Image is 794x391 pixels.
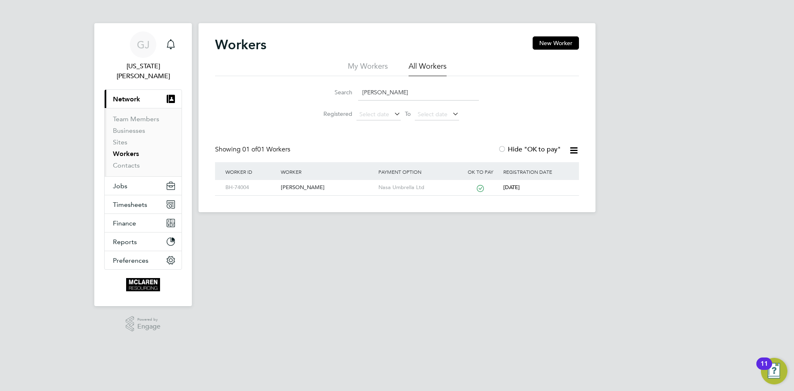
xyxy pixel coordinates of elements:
div: [PERSON_NAME] [279,180,376,195]
span: Jobs [113,182,127,190]
span: GJ [137,39,150,50]
span: Timesheets [113,201,147,209]
span: 01 of [242,145,257,154]
span: Powered by [137,316,160,323]
div: OK to pay [459,162,501,181]
img: mclaren-logo-retina.png [126,278,160,291]
span: Finance [113,219,136,227]
button: Jobs [105,177,182,195]
a: Workers [113,150,139,158]
div: Payment Option [376,162,460,181]
div: Registration Date [501,162,571,181]
div: Worker ID [223,162,279,181]
span: Select date [359,110,389,118]
div: Nasa Umbrella Ltd [376,180,460,195]
span: Preferences [113,257,148,264]
button: Preferences [105,251,182,269]
div: Showing [215,145,292,154]
a: Contacts [113,161,140,169]
a: Businesses [113,127,145,134]
button: Reports [105,233,182,251]
div: Worker [279,162,376,181]
div: Network [105,108,182,176]
span: Georgia Jesson [104,61,182,81]
label: Registered [315,110,352,118]
span: To [402,108,413,119]
label: Search [315,89,352,96]
button: New Worker [533,36,579,50]
a: Go to home page [104,278,182,291]
nav: Main navigation [94,23,192,306]
button: Finance [105,214,182,232]
li: All Workers [409,61,447,76]
div: BH-74004 [223,180,279,195]
input: Name, email or phone number [358,84,479,101]
div: 11 [761,364,768,374]
h2: Workers [215,36,266,53]
label: Hide "OK to pay" [498,145,561,154]
a: Sites [113,138,127,146]
a: Powered byEngage [126,316,161,332]
span: Select date [418,110,447,118]
span: 01 Workers [242,145,290,154]
a: Team Members [113,115,159,123]
button: Open Resource Center, 11 new notifications [761,358,787,384]
a: GJ[US_STATE][PERSON_NAME] [104,31,182,81]
li: My Workers [348,61,388,76]
span: Reports [113,238,137,246]
button: Timesheets [105,195,182,213]
a: BH-74004[PERSON_NAME]Nasa Umbrella Ltd[DATE] [223,180,571,187]
span: Network [113,95,140,103]
span: Engage [137,323,160,330]
span: [DATE] [503,184,520,191]
button: Network [105,90,182,108]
